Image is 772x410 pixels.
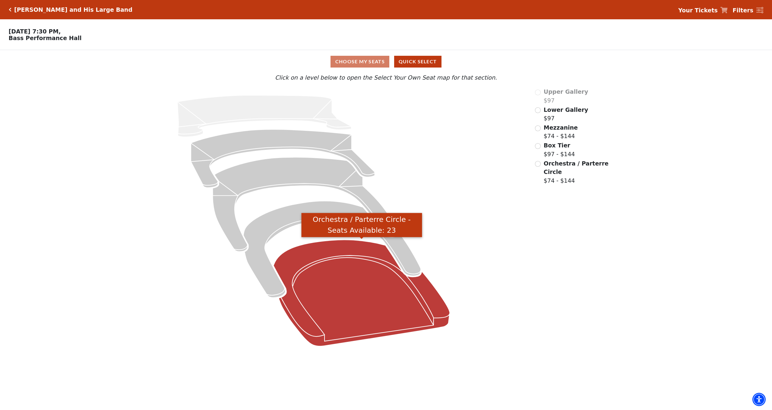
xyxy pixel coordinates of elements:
strong: Filters [732,7,753,14]
span: Box Tier [544,142,570,149]
label: $74 - $144 [544,123,578,140]
h5: [PERSON_NAME] and His Large Band [14,6,132,13]
input: Orchestra / Parterre Circle$74 - $144 [535,161,541,167]
a: Click here to go back to filters [9,8,11,12]
span: Upper Gallery [544,88,588,95]
label: $74 - $144 [544,159,609,185]
label: $97 - $144 [544,141,575,158]
input: Mezzanine$74 - $144 [535,125,541,131]
span: Lower Gallery [544,106,588,113]
path: Orchestra / Parterre Circle - Seats Available: 23 [274,240,450,346]
p: Click on a level below to open the Select Your Own Seat map for that section. [101,73,671,82]
label: $97 [544,87,588,105]
path: Lower Gallery - Seats Available: 237 [191,129,375,188]
input: Box Tier$97 - $144 [535,143,541,149]
strong: Your Tickets [678,7,718,14]
a: Filters [732,6,763,15]
label: $97 [544,106,588,123]
span: Orchestra / Parterre Circle [544,160,609,175]
path: Upper Gallery - Seats Available: 0 [177,95,351,137]
div: Accessibility Menu [752,393,766,406]
a: Your Tickets [678,6,728,15]
span: Mezzanine [544,124,578,131]
input: Lower Gallery$97 [535,107,541,113]
div: Orchestra / Parterre Circle - Seats Available: 23 [302,213,422,237]
button: Quick Select [394,56,441,68]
